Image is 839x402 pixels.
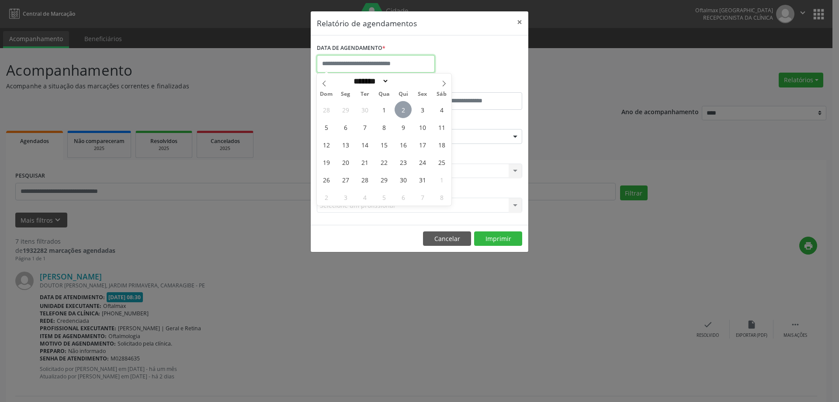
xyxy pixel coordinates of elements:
span: Outubro 23, 2025 [395,154,412,171]
input: Year [389,77,418,86]
span: Outubro 17, 2025 [414,136,431,153]
span: Novembro 4, 2025 [356,189,373,206]
span: Outubro 16, 2025 [395,136,412,153]
span: Outubro 18, 2025 [433,136,450,153]
span: Outubro 6, 2025 [337,119,354,136]
span: Outubro 9, 2025 [395,119,412,136]
span: Outubro 4, 2025 [433,101,450,118]
span: Outubro 2, 2025 [395,101,412,118]
span: Outubro 25, 2025 [433,154,450,171]
span: Outubro 28, 2025 [356,171,373,188]
span: Outubro 30, 2025 [395,171,412,188]
button: Cancelar [423,231,471,246]
span: Outubro 5, 2025 [318,119,335,136]
span: Outubro 22, 2025 [375,154,392,171]
span: Outubro 11, 2025 [433,119,450,136]
span: Outubro 13, 2025 [337,136,354,153]
label: ATÉ [422,79,522,92]
span: Novembro 1, 2025 [433,171,450,188]
span: Setembro 28, 2025 [318,101,335,118]
span: Sex [413,91,432,97]
span: Novembro 2, 2025 [318,189,335,206]
select: Month [350,77,389,86]
label: DATA DE AGENDAMENTO [317,42,385,55]
span: Outubro 29, 2025 [375,171,392,188]
span: Novembro 8, 2025 [433,189,450,206]
span: Outubro 10, 2025 [414,119,431,136]
span: Outubro 14, 2025 [356,136,373,153]
span: Outubro 12, 2025 [318,136,335,153]
span: Novembro 6, 2025 [395,189,412,206]
h5: Relatório de agendamentos [317,17,417,29]
span: Outubro 15, 2025 [375,136,392,153]
span: Outubro 26, 2025 [318,171,335,188]
span: Novembro 7, 2025 [414,189,431,206]
span: Outubro 1, 2025 [375,101,392,118]
span: Dom [317,91,336,97]
span: Setembro 30, 2025 [356,101,373,118]
span: Outubro 27, 2025 [337,171,354,188]
span: Setembro 29, 2025 [337,101,354,118]
span: Outubro 8, 2025 [375,119,392,136]
span: Outubro 24, 2025 [414,154,431,171]
span: Outubro 19, 2025 [318,154,335,171]
span: Outubro 31, 2025 [414,171,431,188]
span: Sáb [432,91,451,97]
button: Close [511,11,528,33]
span: Novembro 3, 2025 [337,189,354,206]
span: Outubro 21, 2025 [356,154,373,171]
span: Qui [394,91,413,97]
span: Qua [374,91,394,97]
span: Ter [355,91,374,97]
span: Outubro 7, 2025 [356,119,373,136]
span: Outubro 20, 2025 [337,154,354,171]
button: Imprimir [474,231,522,246]
span: Seg [336,91,355,97]
span: Novembro 5, 2025 [375,189,392,206]
span: Outubro 3, 2025 [414,101,431,118]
